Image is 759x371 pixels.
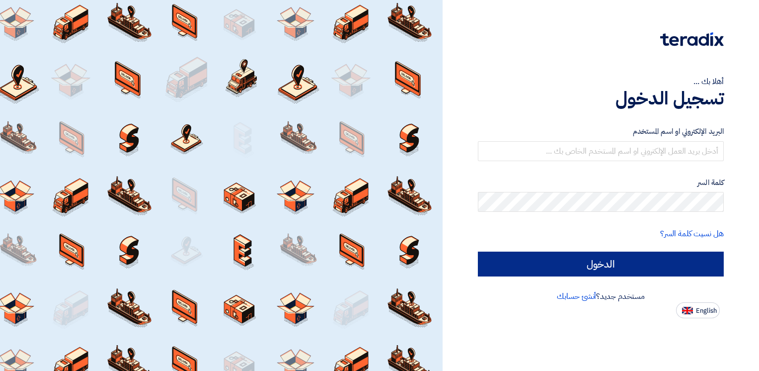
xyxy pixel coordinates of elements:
span: English [696,307,717,314]
input: أدخل بريد العمل الإلكتروني او اسم المستخدم الخاص بك ... [478,141,724,161]
label: كلمة السر [478,177,724,188]
img: Teradix logo [660,32,724,46]
div: أهلا بك ... [478,76,724,88]
button: English [676,302,720,318]
a: أنشئ حسابك [557,290,596,302]
div: مستخدم جديد؟ [478,290,724,302]
img: en-US.png [682,307,693,314]
input: الدخول [478,252,724,277]
label: البريد الإلكتروني او اسم المستخدم [478,126,724,137]
h1: تسجيل الدخول [478,88,724,109]
a: هل نسيت كلمة السر؟ [660,228,724,240]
